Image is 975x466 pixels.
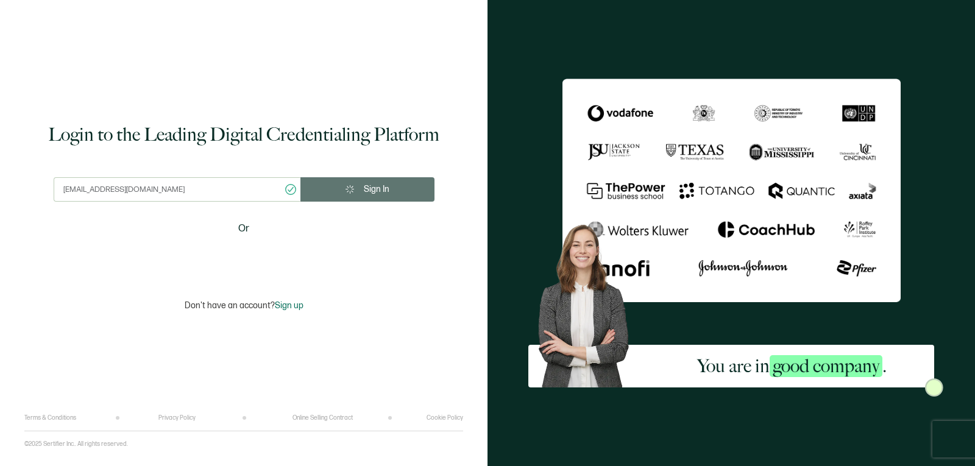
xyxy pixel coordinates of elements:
h2: You are in . [697,354,887,378]
a: Terms & Conditions [24,414,76,422]
iframe: Sign in with Google Button [168,244,320,271]
h1: Login to the Leading Digital Credentialing Platform [48,122,439,147]
a: Cookie Policy [427,414,463,422]
span: Sign up [275,300,303,311]
img: Sertifier Login - You are in <span class="strong-h">good company</span>. Hero [528,216,650,387]
img: Sertifier Login - You are in <span class="strong-h">good company</span>. [562,79,901,302]
ion-icon: checkmark circle outline [284,183,297,196]
p: Don't have an account? [185,300,303,311]
a: Online Selling Contract [292,414,353,422]
a: Privacy Policy [158,414,196,422]
p: ©2025 Sertifier Inc.. All rights reserved. [24,440,128,448]
img: Sertifier Login [925,378,943,397]
span: Or [238,221,249,236]
span: good company [770,355,882,377]
input: Enter your work email address [54,177,300,202]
